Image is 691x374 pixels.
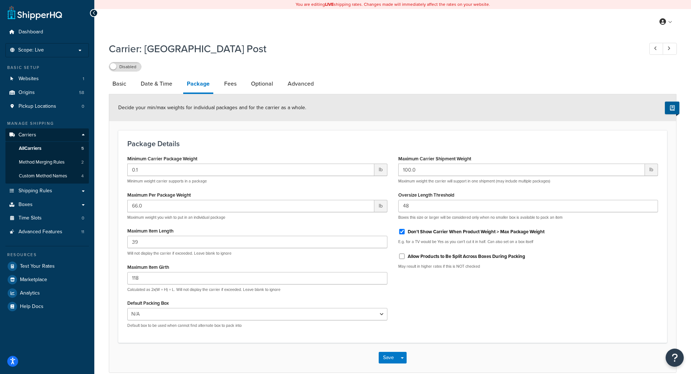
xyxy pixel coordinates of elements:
div: Resources [5,252,89,258]
a: Optional [247,75,277,93]
span: 1 [83,76,84,82]
h3: Package Details [127,140,658,148]
label: Disabled [109,62,141,71]
span: Origins [18,90,35,96]
a: Advanced Features11 [5,225,89,239]
p: Maximum weight the carrier will support in one shipment (may include multiple packages) [398,178,658,184]
a: Next Record [663,43,677,55]
a: Shipping Rules [5,184,89,198]
li: Websites [5,72,89,86]
li: Carriers [5,128,89,184]
li: Advanced Features [5,225,89,239]
div: Manage Shipping [5,120,89,127]
span: 58 [79,90,84,96]
label: Maximum Item Length [127,228,173,234]
span: Decide your min/max weights for individual packages and for the carrier as a whole. [118,104,306,111]
span: Marketplace [20,277,47,283]
a: Analytics [5,287,89,300]
span: Boxes [18,202,33,208]
a: Pickup Locations0 [5,100,89,113]
p: May result in higher rates if this is NOT checked [398,264,658,269]
a: AllCarriers5 [5,142,89,155]
a: Method Merging Rules2 [5,156,89,169]
a: Basic [109,75,130,93]
a: Boxes [5,198,89,211]
span: Advanced Features [18,229,62,235]
label: Minimum Carrier Package Weight [127,156,197,161]
span: lb [645,164,658,176]
span: Carriers [18,132,36,138]
p: Calculated as 2x(W + H) + L. Will not display the carrier if exceeded. Leave blank to ignore [127,287,387,292]
li: Custom Method Names [5,169,89,183]
span: Custom Method Names [19,173,67,179]
p: Boxes this size or larger will be considered only when no smaller box is available to pack an item [398,215,658,220]
a: Advanced [284,75,317,93]
span: lb [374,164,387,176]
a: Previous Record [649,43,663,55]
label: Maximum Carrier Shipment Weight [398,156,471,161]
button: Open Resource Center [666,349,684,367]
span: 4 [81,173,84,179]
li: Pickup Locations [5,100,89,113]
a: Websites1 [5,72,89,86]
span: All Carriers [19,145,41,152]
button: Show Help Docs [665,102,679,114]
label: Allow Products to Be Split Across Boxes During Packing [408,253,525,260]
p: Default box to be used when cannot find alternate box to pack into [127,323,387,328]
p: Maximum weight you wish to put in an individual package [127,215,387,220]
a: Origins58 [5,86,89,99]
label: Maximum Per Package Weight [127,192,191,198]
li: Origins [5,86,89,99]
h1: Carrier: [GEOGRAPHIC_DATA] Post [109,42,636,56]
li: Time Slots [5,211,89,225]
p: Minimum weight carrier supports in a package [127,178,387,184]
span: Test Your Rates [20,263,55,270]
a: Date & Time [137,75,176,93]
a: Help Docs [5,300,89,313]
button: Save [379,352,398,363]
span: Websites [18,76,39,82]
span: Scope: Live [18,47,44,53]
span: 0 [82,103,84,110]
a: Package [183,75,213,94]
b: LIVE [325,1,334,8]
a: Test Your Rates [5,260,89,273]
span: Shipping Rules [18,188,52,194]
span: 5 [81,145,84,152]
a: Time Slots0 [5,211,89,225]
label: Default Packing Box [127,300,169,306]
span: Pickup Locations [18,103,56,110]
a: Carriers [5,128,89,142]
span: Method Merging Rules [19,159,65,165]
label: Oversize Length Threshold [398,192,455,198]
span: Time Slots [18,215,42,221]
span: Help Docs [20,304,44,310]
span: 0 [82,215,84,221]
a: Fees [221,75,240,93]
p: E.g. for a TV would be Yes as you can't cut it in half. Can also set on a box itself [398,239,658,244]
a: Marketplace [5,273,89,286]
span: 11 [81,229,84,235]
div: Basic Setup [5,65,89,71]
label: Maximum Item Girth [127,264,169,270]
span: Dashboard [18,29,43,35]
label: Don't Show Carrier When Product Weight > Max Package Weight [408,229,544,235]
a: Dashboard [5,25,89,39]
li: Method Merging Rules [5,156,89,169]
span: lb [374,200,387,212]
span: Analytics [20,290,40,296]
span: 2 [81,159,84,165]
a: Custom Method Names4 [5,169,89,183]
p: Will not display the carrier if exceeded. Leave blank to ignore [127,251,387,256]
